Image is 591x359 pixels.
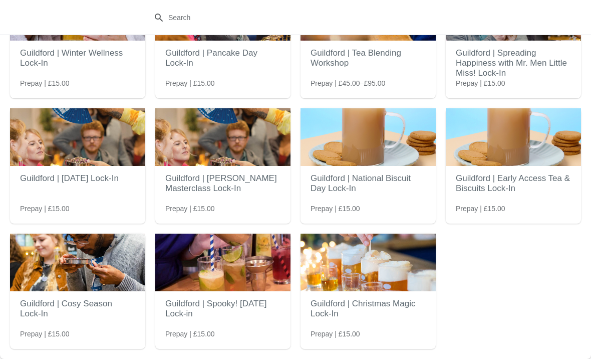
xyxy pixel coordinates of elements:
h2: Guildford | Spooky! [DATE] Lock-in [165,294,280,324]
img: Guildford | Easter Lock-In [10,108,145,166]
span: Prepay | £15.00 [20,329,70,339]
input: Search [168,9,443,27]
h2: Guildford | Spreading Happiness with Mr. Men Little Miss! Lock-In [456,43,571,83]
span: Prepay | £15.00 [20,78,70,88]
span: Prepay | £15.00 [20,204,70,214]
h2: Guildford | [DATE] Lock-In [20,168,135,189]
h2: Guildford | National Biscuit Day Lock-In [311,168,426,199]
img: Guildford | Christmas Magic Lock-In [301,234,436,291]
img: Guildford | Early Access Tea & Biscuits Lock-In [446,108,581,166]
img: Guildford | Spooky! Halloween Lock-in [155,234,290,291]
span: Prepay | £15.00 [165,78,215,88]
h2: Guildford | Cosy Season Lock-In [20,294,135,324]
span: Prepay | £15.00 [456,78,505,88]
h2: Guildford | Christmas Magic Lock-In [311,294,426,324]
span: Prepay | £45.00–£95.00 [311,78,385,88]
span: Prepay | £15.00 [165,329,215,339]
h2: Guildford | Winter Wellness Lock-In [20,43,135,73]
h2: Guildford | Early Access Tea & Biscuits Lock-In [456,168,571,199]
span: Prepay | £15.00 [456,204,505,214]
span: Prepay | £15.00 [311,204,360,214]
h2: Guildford | Tea Blending Workshop [311,43,426,73]
img: Guildford | National Biscuit Day Lock-In [301,108,436,166]
span: Prepay | £15.00 [165,204,215,214]
img: Guildford | Cosy Season Lock-In [10,234,145,291]
img: Guildford | Earl Grey Masterclass Lock-In [155,108,290,166]
h2: Guildford | Pancake Day Lock-In [165,43,280,73]
h2: Guildford | [PERSON_NAME] Masterclass Lock-In [165,168,280,199]
span: Prepay | £15.00 [311,329,360,339]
